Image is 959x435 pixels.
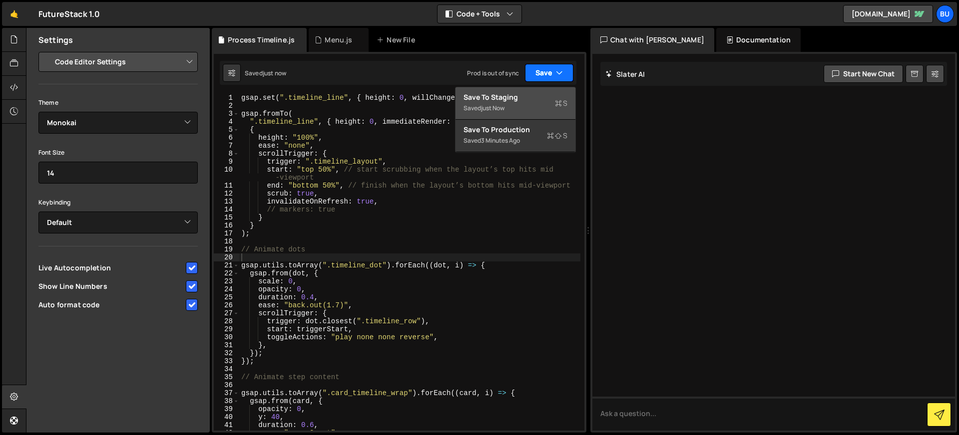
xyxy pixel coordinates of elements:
div: Process Timeline.js [228,35,295,45]
div: 20 [214,253,239,261]
div: 17 [214,229,239,237]
h2: Settings [38,34,73,45]
div: 19 [214,245,239,253]
div: 34 [214,365,239,373]
div: 31 [214,341,239,349]
a: [DOMAIN_NAME] [843,5,933,23]
div: 38 [214,397,239,405]
div: 9 [214,158,239,166]
div: 8 [214,150,239,158]
div: Menu.js [325,35,352,45]
label: Keybinding [38,198,71,208]
div: 7 [214,142,239,150]
div: 21 [214,261,239,269]
div: Saved [464,135,567,147]
div: 33 [214,357,239,365]
div: Save to Production [464,125,567,135]
div: 30 [214,333,239,341]
a: Bu [936,5,954,23]
div: 37 [214,389,239,397]
div: 16 [214,221,239,229]
div: 4 [214,118,239,126]
div: 27 [214,309,239,317]
label: Theme [38,98,58,108]
div: New File [377,35,419,45]
div: 41 [214,421,239,429]
div: 22 [214,269,239,277]
div: 5 [214,126,239,134]
div: 39 [214,405,239,413]
div: 32 [214,349,239,357]
div: 3 [214,110,239,118]
label: Font Size [38,148,64,158]
div: 13 [214,198,239,206]
div: 40 [214,413,239,421]
div: 1 [214,94,239,102]
button: Code + Tools [438,5,521,23]
span: S [555,98,567,108]
span: Live Autocompletion [38,263,184,273]
button: Save to ProductionS Saved3 minutes ago [456,120,575,152]
button: Save [525,64,573,82]
span: Show Line Numbers [38,281,184,291]
div: 10 [214,166,239,182]
div: FutureStack 1.0 [38,8,100,20]
div: 12 [214,190,239,198]
div: 3 minutes ago [481,136,520,145]
div: 18 [214,237,239,245]
div: Prod is out of sync [467,69,519,77]
div: 6 [214,134,239,142]
div: just now [481,104,504,112]
div: 11 [214,182,239,190]
div: 24 [214,285,239,293]
div: 14 [214,206,239,214]
span: S [547,131,567,141]
div: Saved [464,102,567,114]
div: 29 [214,325,239,333]
h2: Slater AI [605,69,645,79]
div: Chat with [PERSON_NAME] [590,28,714,52]
div: 2 [214,102,239,110]
div: Save to Staging [464,92,567,102]
div: 26 [214,301,239,309]
div: 23 [214,277,239,285]
button: Save to StagingS Savedjust now [456,87,575,120]
div: 25 [214,293,239,301]
div: 35 [214,373,239,381]
div: Documentation [716,28,801,52]
div: 15 [214,214,239,221]
span: Auto format code [38,300,184,310]
button: Start new chat [824,65,903,83]
div: Saved [245,69,286,77]
div: 36 [214,381,239,389]
div: just now [263,69,286,77]
a: 🤙 [2,2,26,26]
div: 28 [214,317,239,325]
